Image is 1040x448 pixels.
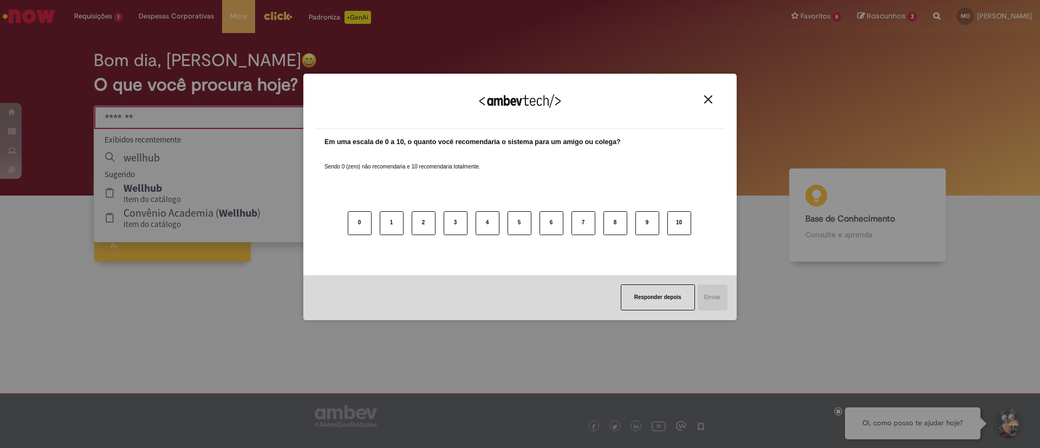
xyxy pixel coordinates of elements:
button: 6 [539,211,563,235]
button: 7 [571,211,595,235]
button: Close [701,95,716,104]
button: 8 [603,211,627,235]
button: 9 [635,211,659,235]
button: 1 [380,211,404,235]
label: Sendo 0 (zero) não recomendaria e 10 recomendaria totalmente. [324,150,480,171]
label: Em uma escala de 0 a 10, o quanto você recomendaria o sistema para um amigo ou colega? [324,137,621,147]
button: 4 [476,211,499,235]
img: Close [704,95,712,103]
button: Responder depois [621,284,695,310]
button: 2 [412,211,435,235]
img: Logo Ambevtech [479,94,561,108]
button: 10 [667,211,691,235]
button: 5 [508,211,531,235]
button: 3 [444,211,467,235]
button: 0 [348,211,372,235]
